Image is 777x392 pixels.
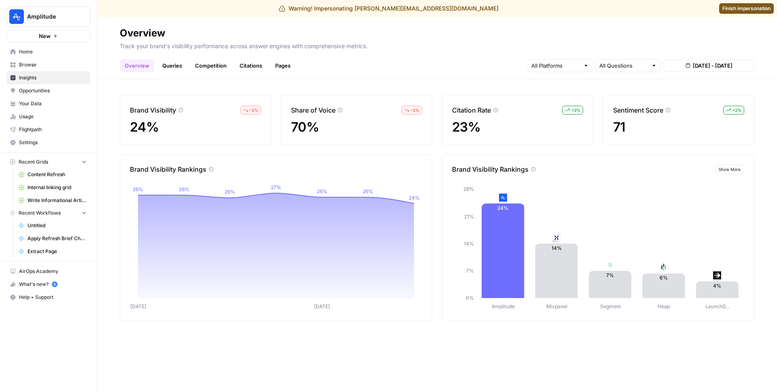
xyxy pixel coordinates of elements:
a: Insights [6,71,90,84]
a: 5 [52,281,57,287]
tspan: 0% [466,295,474,301]
span: Internal linking grid [28,184,87,191]
span: 70% [291,119,319,135]
span: Apply Refresh Brief Changes [28,235,87,242]
button: Workspace: Amplitude [6,6,90,27]
span: Home [19,48,87,55]
div: What's new? [7,278,90,290]
button: Recent Workflows [6,207,90,219]
a: Usage [6,110,90,123]
span: Amplitude [27,13,76,21]
input: All Questions [599,62,648,70]
p: Citation Rate [452,105,491,115]
tspan: 26% [225,189,235,195]
p: Track your brand's visibility performance across answer engines with comprehensive metrics. [120,40,754,50]
a: Overview [120,59,154,72]
p: Brand Visibility Rankings [452,164,529,174]
text: 24% [497,205,508,211]
span: Show More [719,166,741,173]
a: Settings [6,136,90,149]
tspan: 21% [464,213,474,219]
a: Home [6,45,90,58]
tspan: Amplitude [492,303,515,309]
span: – 2 % [250,107,258,113]
a: Your Data [6,97,90,110]
span: Write Informational Article [28,197,87,204]
span: Insights [19,74,87,81]
span: Usage [19,113,87,120]
span: Content Refresh [28,171,87,178]
button: [DATE] - [DATE] [664,60,754,72]
tspan: 27% [271,184,281,190]
span: Flightpath [19,126,87,133]
span: AirOps Academy [19,268,87,275]
a: Finish impersonation [719,3,774,14]
span: + 3 % [571,107,580,113]
p: Brand Visibility [130,105,176,115]
span: 24% [130,119,159,135]
span: Help + Support [19,294,87,301]
button: Show More [715,164,744,174]
tspan: 7% [466,268,474,274]
tspan: LaunchD… [705,303,730,309]
span: Your Data [19,100,87,107]
span: Settings [19,139,87,146]
span: 71 [613,119,626,135]
button: New [6,30,90,42]
span: Recent Workflows [19,209,61,217]
button: What's new? 5 [6,278,90,291]
span: Finish impersonation [722,5,771,12]
tspan: 28% [463,186,474,192]
a: Extract Page [15,245,90,258]
a: Internal linking grid [15,181,90,194]
p: Share of Voice [291,105,335,115]
a: Opportunities [6,84,90,97]
text: 7% [606,272,614,278]
span: + 2 % [732,107,741,113]
tspan: [DATE] [130,303,146,309]
span: – 1 % [411,107,419,113]
button: Recent Grids [6,156,90,168]
tspan: 26% [317,188,327,194]
span: Opportunities [19,87,87,94]
span: Extract Page [28,248,87,255]
tspan: 26% [179,186,189,192]
span: Untitled [28,222,87,229]
tspan: Heap [658,303,670,309]
input: All Platforms [531,62,580,70]
a: Flightpath [6,123,90,136]
div: Warning! Impersonating [PERSON_NAME][EMAIL_ADDRESS][DOMAIN_NAME] [279,4,499,13]
button: Help + Support [6,291,90,304]
a: Content Refresh [15,168,90,181]
a: AirOps Academy [6,265,90,278]
a: Citations [235,59,267,72]
tspan: Segment [600,303,621,309]
span: [DATE] - [DATE] [693,62,732,70]
a: Untitled [15,219,90,232]
a: Queries [157,59,187,72]
span: Browse [19,61,87,68]
span: Recent Grids [19,158,48,166]
a: Write Informational Article [15,194,90,207]
img: sy286mhi969bcwyjwwimc37612sd [606,261,614,269]
img: b2fazibalt0en05655e7w9nio2z4 [499,194,507,202]
img: Amplitude Logo [9,9,24,24]
span: New [39,32,51,40]
p: Brand Visibility Rankings [130,164,206,174]
text: 14% [552,245,562,251]
img: 2tn0gblkuxfczbh0ojsittpzj9ya [713,271,721,279]
p: Sentiment Score [613,105,663,115]
img: hdko13hyuhwg1mhygqh90h4cqepu [660,263,668,271]
text: 6% [660,275,668,281]
a: Pages [270,59,295,72]
text: 4% [713,283,721,289]
span: 23% [452,119,480,135]
text: 5 [53,282,55,286]
tspan: 26% [133,186,143,192]
a: Apply Refresh Brief Changes [15,232,90,245]
tspan: 14% [464,241,474,247]
tspan: 26% [363,188,373,194]
tspan: Mixpanel [546,303,567,309]
a: Competition [190,59,231,72]
div: Overview [120,27,165,40]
